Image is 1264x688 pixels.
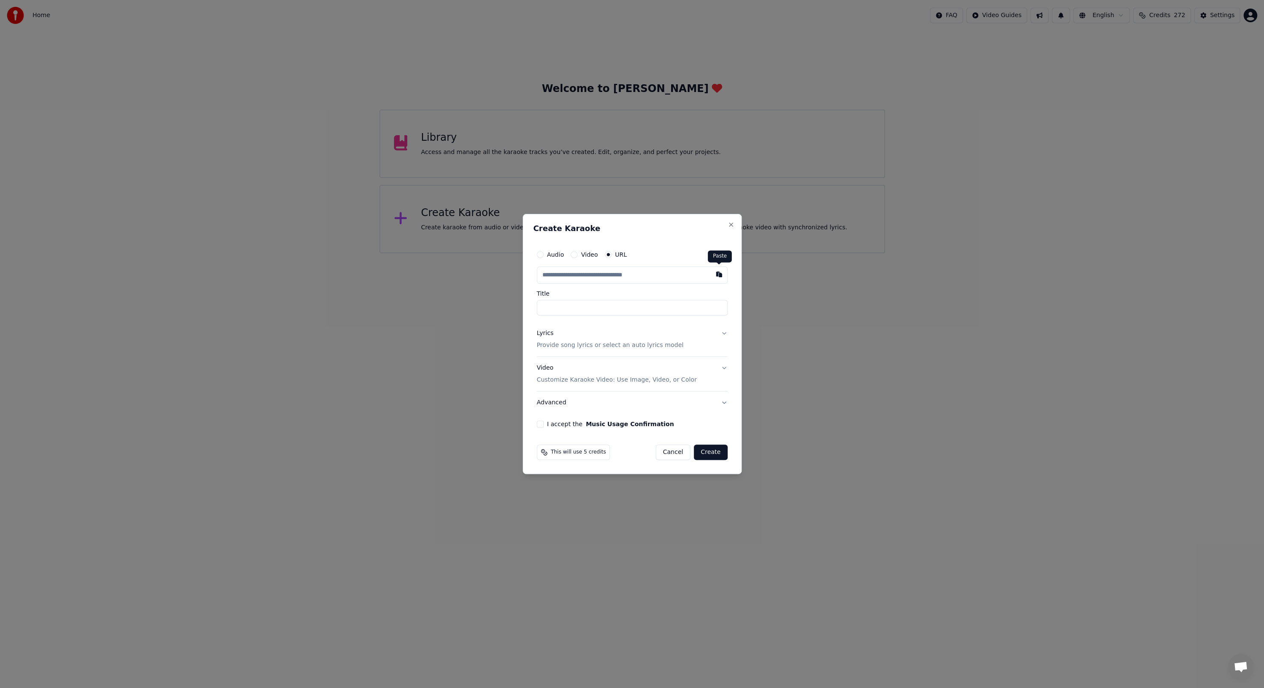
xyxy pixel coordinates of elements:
[547,421,674,427] label: I accept the
[537,391,728,414] button: Advanced
[586,421,674,427] button: I accept the
[537,376,697,384] p: Customize Karaoke Video: Use Image, Video, or Color
[537,329,554,338] div: Lyrics
[581,252,598,258] label: Video
[694,445,728,460] button: Create
[656,445,690,460] button: Cancel
[533,225,731,232] h2: Create Karaoke
[615,252,627,258] label: URL
[551,449,606,456] span: This will use 5 credits
[537,357,728,391] button: VideoCustomize Karaoke Video: Use Image, Video, or Color
[547,252,564,258] label: Audio
[537,322,728,356] button: LyricsProvide song lyrics or select an auto lyrics model
[708,250,732,262] div: Paste
[537,341,684,350] p: Provide song lyrics or select an auto lyrics model
[537,364,697,384] div: Video
[537,291,728,297] label: Title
